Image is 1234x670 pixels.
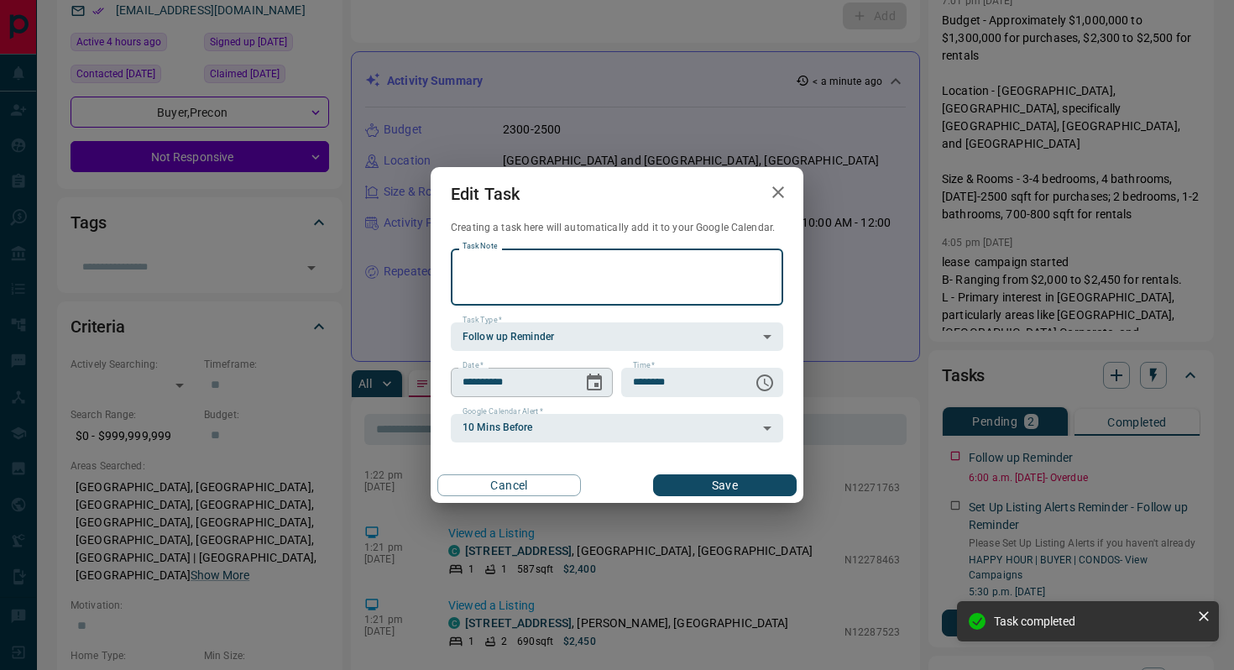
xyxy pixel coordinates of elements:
[451,322,783,351] div: Follow up Reminder
[431,167,540,221] h2: Edit Task
[994,615,1190,628] div: Task completed
[748,366,782,400] button: Choose time, selected time is 6:00 AM
[451,414,783,442] div: 10 Mins Before
[463,241,497,252] label: Task Note
[451,221,783,235] p: Creating a task here will automatically add it to your Google Calendar.
[633,360,655,371] label: Time
[463,315,502,326] label: Task Type
[463,360,484,371] label: Date
[463,406,543,417] label: Google Calendar Alert
[653,474,797,496] button: Save
[578,366,611,400] button: Choose date, selected date is Aug 18, 2025
[437,474,581,496] button: Cancel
